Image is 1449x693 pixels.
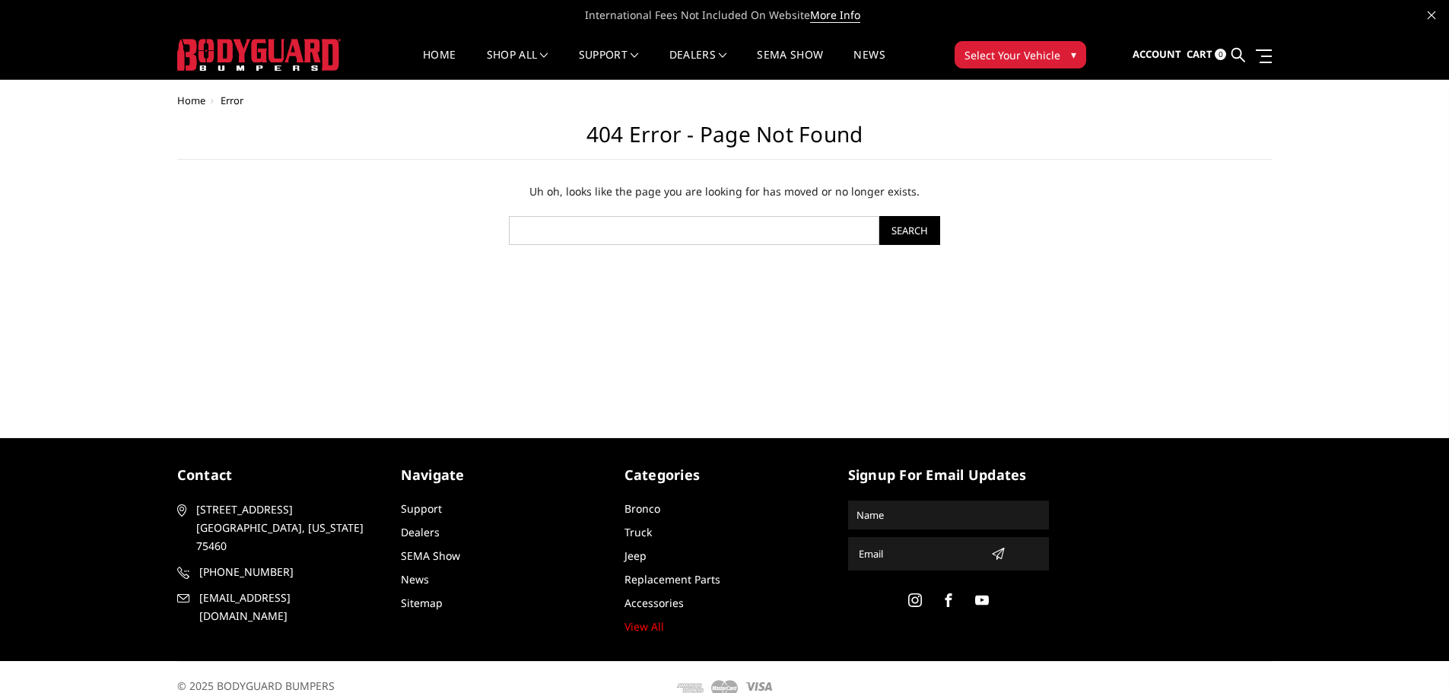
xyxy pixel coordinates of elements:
[177,94,205,107] a: Home
[955,41,1086,68] button: Select Your Vehicle
[669,49,727,79] a: Dealers
[196,501,373,555] span: [STREET_ADDRESS] [GEOGRAPHIC_DATA], [US_STATE] 75460
[624,619,664,634] a: View All
[401,596,443,610] a: Sitemap
[401,501,442,516] a: Support
[624,596,684,610] a: Accessories
[964,47,1060,63] span: Select Your Vehicle
[757,49,823,79] a: SEMA Show
[177,465,378,485] h5: contact
[1187,34,1226,75] a: Cart 0
[624,548,647,563] a: Jeep
[401,548,460,563] a: SEMA Show
[177,589,378,625] a: [EMAIL_ADDRESS][DOMAIN_NAME]
[1133,34,1181,75] a: Account
[177,679,335,693] span: © 2025 BODYGUARD BUMPERS
[177,122,1273,160] h1: 404 Error - Page not found
[199,589,376,625] span: [EMAIL_ADDRESS][DOMAIN_NAME]
[487,49,548,79] a: shop all
[221,94,243,107] span: Error
[366,183,1084,201] p: Uh oh, looks like the page you are looking for has moved or no longer exists.
[177,563,378,581] a: [PHONE_NUMBER]
[1071,46,1076,62] span: ▾
[624,525,652,539] a: Truck
[624,501,660,516] a: Bronco
[853,49,885,79] a: News
[624,572,720,587] a: Replacement Parts
[810,8,860,23] a: More Info
[848,465,1049,485] h5: signup for email updates
[1215,49,1226,60] span: 0
[850,503,1047,527] input: Name
[1187,47,1212,61] span: Cart
[853,542,985,566] input: Email
[199,563,376,581] span: [PHONE_NUMBER]
[579,49,639,79] a: Support
[624,465,825,485] h5: Categories
[1133,47,1181,61] span: Account
[879,216,940,245] input: Search
[401,572,429,587] a: News
[401,525,440,539] a: Dealers
[401,465,602,485] h5: Navigate
[177,39,341,71] img: BODYGUARD BUMPERS
[423,49,456,79] a: Home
